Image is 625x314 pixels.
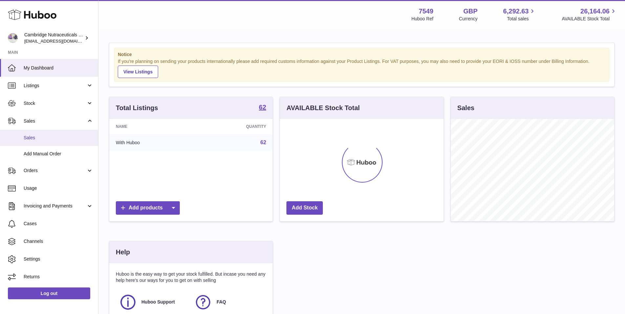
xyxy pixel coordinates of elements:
a: 6,292.63 Total sales [503,7,536,22]
a: Log out [8,287,90,299]
span: Total sales [507,16,536,22]
span: Invoicing and Payments [24,203,86,209]
span: Sales [24,118,86,124]
img: qvc@camnutra.com [8,33,18,43]
h3: AVAILABLE Stock Total [286,104,360,112]
span: Stock [24,100,86,107]
span: My Dashboard [24,65,93,71]
span: Returns [24,274,93,280]
span: Cases [24,221,93,227]
div: Currency [459,16,478,22]
h3: Total Listings [116,104,158,112]
a: 62 [259,104,266,112]
h3: Sales [457,104,474,112]
span: Settings [24,256,93,262]
span: Orders [24,167,86,174]
span: Listings [24,83,86,89]
a: Add Stock [286,201,323,215]
span: Sales [24,135,93,141]
p: Huboo is the easy way to get your stock fulfilled. But incase you need any help here's our ways f... [116,271,266,284]
span: Usage [24,185,93,191]
span: 6,292.63 [503,7,529,16]
div: Huboo Ref [411,16,433,22]
div: Cambridge Nutraceuticals Ltd [24,32,83,44]
th: Quantity [196,119,273,134]
a: Huboo Support [119,293,188,311]
a: Add products [116,201,180,215]
a: View Listings [118,66,158,78]
a: 62 [260,140,266,145]
strong: GBP [463,7,477,16]
span: Channels [24,238,93,245]
span: FAQ [217,299,226,305]
span: Add Manual Order [24,151,93,157]
td: With Huboo [109,134,196,151]
strong: 7549 [419,7,433,16]
span: 26,164.06 [580,7,610,16]
span: AVAILABLE Stock Total [562,16,617,22]
strong: Notice [118,51,606,58]
a: 26,164.06 AVAILABLE Stock Total [562,7,617,22]
div: If you're planning on sending your products internationally please add required customs informati... [118,58,606,78]
span: [EMAIL_ADDRESS][DOMAIN_NAME] [24,38,96,44]
h3: Help [116,248,130,257]
span: Huboo Support [141,299,175,305]
th: Name [109,119,196,134]
a: FAQ [194,293,263,311]
strong: 62 [259,104,266,110]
